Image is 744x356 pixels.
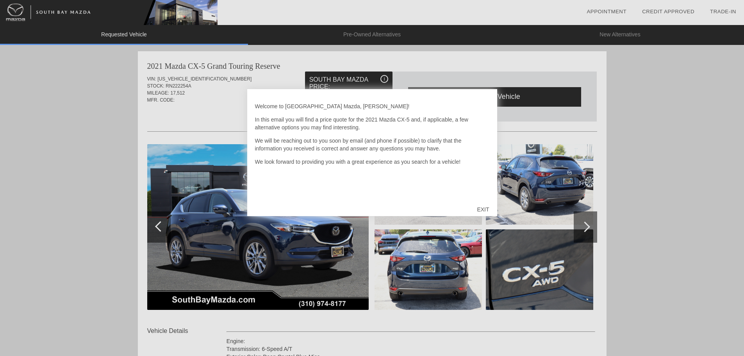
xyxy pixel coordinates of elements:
p: We will be reaching out to you soon by email (and phone if possible) to clarify that the informat... [255,137,489,152]
a: Trade-In [710,9,736,14]
a: Credit Approved [642,9,694,14]
p: We look forward to providing you with a great experience as you search for a vehicle! [255,158,489,166]
div: EXIT [469,198,497,221]
p: Welcome to [GEOGRAPHIC_DATA] Mazda, [PERSON_NAME]! [255,102,489,110]
p: In this email you will find a price quote for the 2021 Mazda CX-5 and, if applicable, a few alter... [255,116,489,131]
a: Appointment [587,9,626,14]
